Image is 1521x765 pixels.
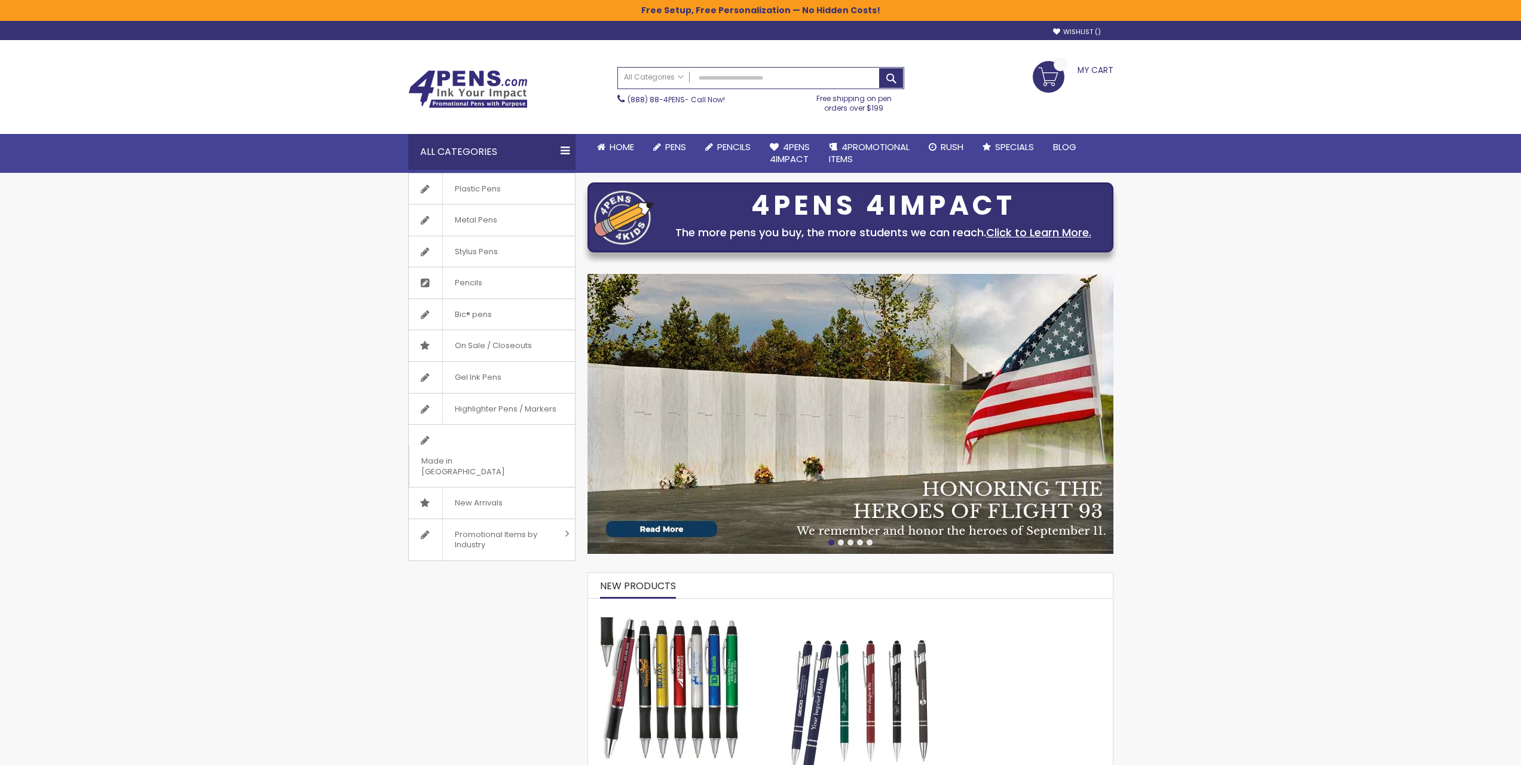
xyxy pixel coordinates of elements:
div: All Categories [408,134,576,170]
span: Bic® pens [442,299,504,330]
a: Pencils [696,134,760,160]
a: Blog [1043,134,1086,160]
span: Highlighter Pens / Markers [442,394,568,425]
span: Rush [941,141,963,153]
img: four_pen_logo.png [594,190,654,245]
a: New Arrivals [409,487,575,519]
a: Made in [GEOGRAPHIC_DATA] [409,425,575,487]
span: Pens [665,141,686,153]
a: On Sale / Closeouts [409,330,575,361]
span: Gel Ink Pens [442,362,513,393]
span: - Call Now! [628,95,725,105]
a: Wishlist [1053,28,1101,36]
a: Rush [919,134,973,160]
a: Stylus Pens [409,236,575,267]
div: Free shipping on pen orders over $199 [804,89,904,113]
span: Stylus Pens [442,236,510,267]
span: All Categories [624,72,684,82]
a: Plastic Pens [409,173,575,205]
img: 4Pens Custom Pens and Promotional Products [408,70,528,108]
span: Pencils [442,267,494,298]
span: Pencils [717,141,751,153]
a: The Barton Custom Pens Special Offer [588,604,756,614]
img: The Barton Custom Pens Special Offer [600,617,743,761]
span: Plastic Pens [442,173,513,205]
span: Specials [995,141,1034,153]
a: Promotional Items by Industry [409,519,575,560]
a: 4PROMOTIONALITEMS [819,134,919,173]
a: Gel Ink Pens [409,362,575,393]
img: /blog/post/patriot-day-reflection.html [587,274,1113,554]
span: On Sale / Closeouts [442,330,544,361]
a: Bic® pens [409,299,575,330]
span: 4PROMOTIONAL ITEMS [829,141,910,165]
a: Home [587,134,644,160]
span: 4Pens 4impact [770,141,810,165]
a: Pens [644,134,696,160]
a: Specials [973,134,1043,160]
a: All Categories [618,68,690,87]
span: Promotional Items by Industry [442,519,561,560]
div: 4PENS 4IMPACT [660,193,1107,218]
span: Blog [1053,141,1076,153]
span: Metal Pens [442,205,509,236]
span: Made in [GEOGRAPHIC_DATA] [409,446,545,487]
div: The more pens you buy, the more students we can reach. [660,224,1107,241]
a: Click to Learn More. [986,225,1091,240]
a: Highlighter Pens / Markers [409,394,575,425]
span: Home [610,141,634,153]
a: Pencils [409,267,575,298]
a: 4Pens4impact [760,134,819,173]
a: (888) 88-4PENS [628,95,685,105]
span: New Arrivals [442,487,515,519]
a: Metal Pens [409,205,575,236]
a: Custom Soft Touch Metal Pen - Stylus Top [768,604,953,614]
span: New Products [600,579,676,593]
